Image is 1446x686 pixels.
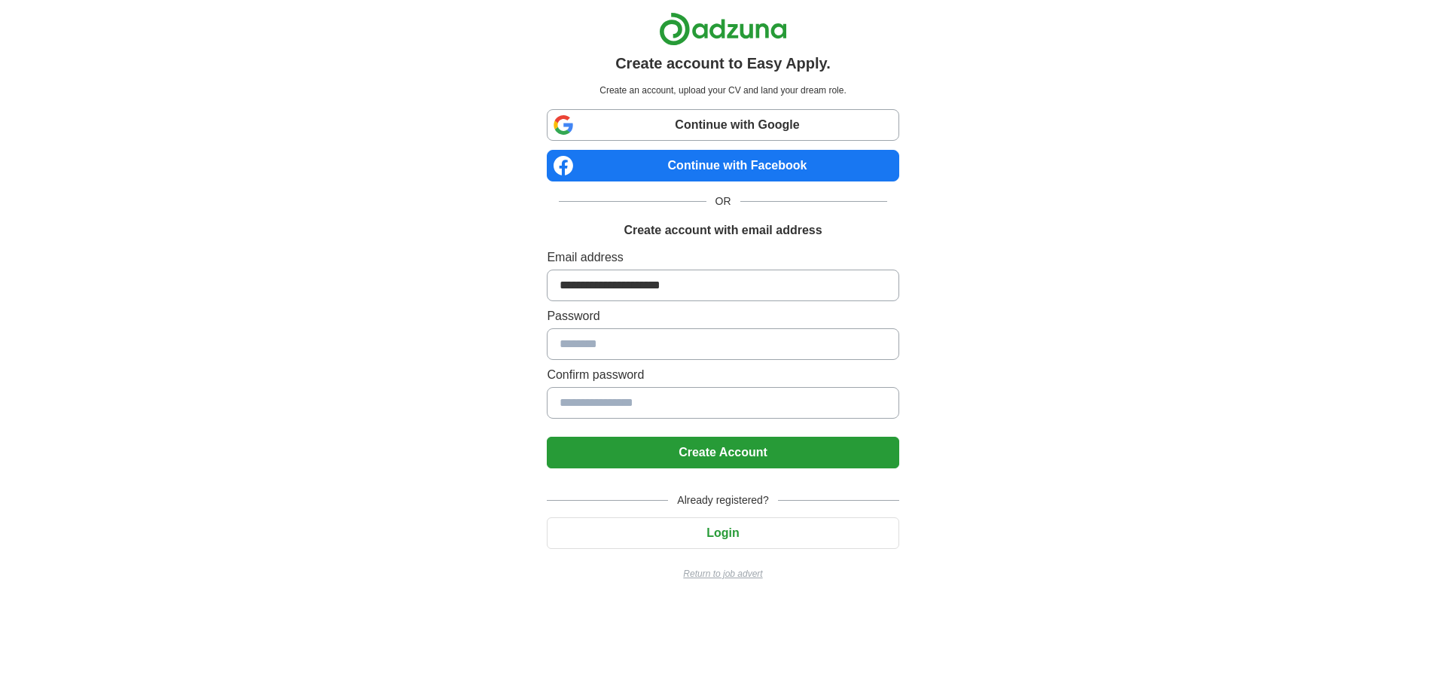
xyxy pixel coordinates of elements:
[547,526,898,539] a: Login
[547,248,898,267] label: Email address
[547,437,898,468] button: Create Account
[547,567,898,581] a: Return to job advert
[615,52,831,75] h1: Create account to Easy Apply.
[550,84,895,97] p: Create an account, upload your CV and land your dream role.
[668,492,777,508] span: Already registered?
[706,194,740,209] span: OR
[547,366,898,384] label: Confirm password
[547,150,898,181] a: Continue with Facebook
[624,221,822,239] h1: Create account with email address
[547,307,898,325] label: Password
[547,517,898,549] button: Login
[547,109,898,141] a: Continue with Google
[659,12,787,46] img: Adzuna logo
